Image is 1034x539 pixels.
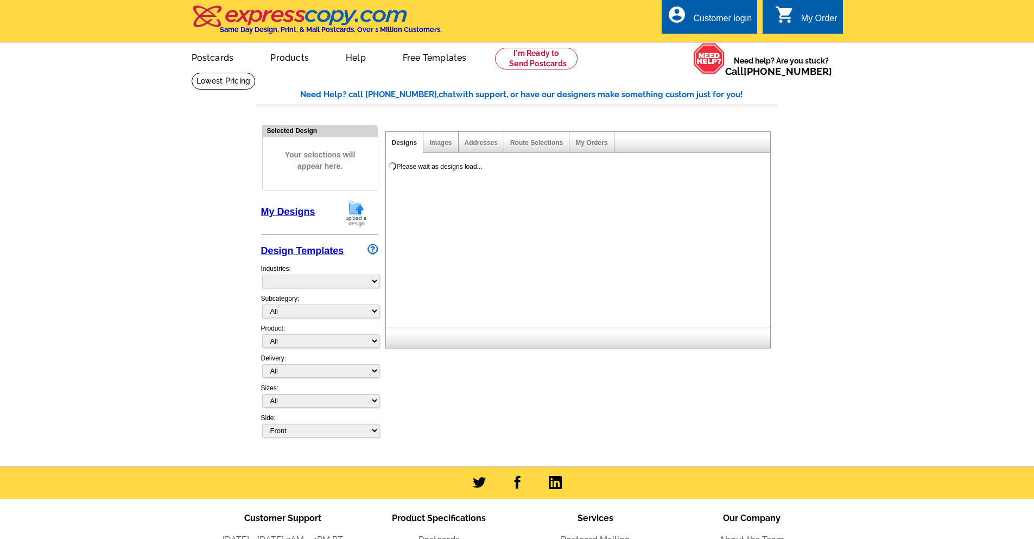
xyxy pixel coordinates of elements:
a: Images [429,139,452,147]
a: Free Templates [385,44,484,69]
span: Services [578,513,613,523]
a: account_circle Customer login [667,12,752,26]
div: Side: [261,413,378,439]
span: Your selections will appear here. [271,138,370,183]
i: shopping_cart [775,5,795,24]
img: design-wizard-help-icon.png [367,244,378,255]
a: shopping_cart My Order [775,12,838,26]
div: Selected Design [263,125,378,136]
div: Industries: [261,258,378,294]
a: Postcards [174,44,251,69]
a: Addresses [465,139,498,147]
a: Same Day Design, Print, & Mail Postcards. Over 1 Million Customers. [192,13,442,34]
span: Customer Support [244,513,321,523]
div: Customer login [693,14,752,29]
img: loading... [388,162,397,170]
a: Products [253,44,326,69]
span: Call [725,66,832,77]
span: Product Specifications [392,513,486,523]
a: Designs [392,139,417,147]
a: Design Templates [261,245,344,256]
div: Product: [261,324,378,353]
img: upload-design [342,199,370,227]
h4: Same Day Design, Print, & Mail Postcards. Over 1 Million Customers. [220,26,442,34]
img: help [693,43,725,74]
i: account_circle [667,5,687,24]
span: chat [439,90,456,99]
div: Sizes: [261,383,378,413]
div: Need Help? call [PHONE_NUMBER], with support, or have our designers make something custom just fo... [300,88,778,101]
a: [PHONE_NUMBER] [744,66,832,77]
a: Help [328,44,383,69]
a: My Designs [261,206,315,217]
div: Please wait as designs load... [397,162,483,172]
span: Our Company [723,513,781,523]
a: Route Selections [510,139,563,147]
span: Need help? Are you stuck? [725,55,838,77]
div: My Order [801,14,838,29]
a: My Orders [575,139,607,147]
div: Subcategory: [261,294,378,324]
div: Delivery: [261,353,378,383]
